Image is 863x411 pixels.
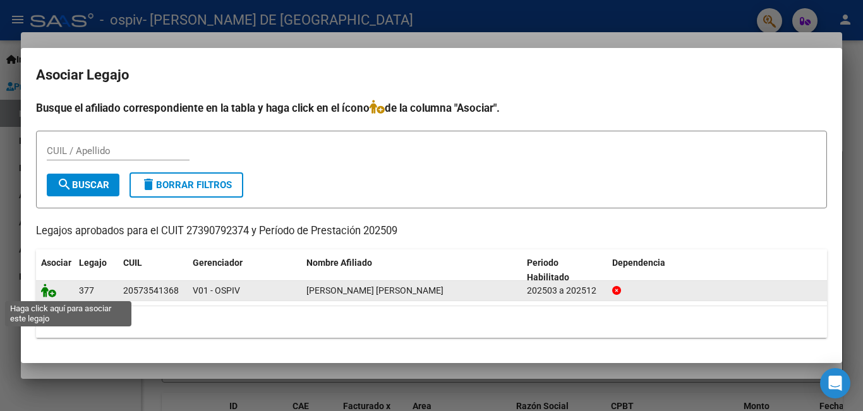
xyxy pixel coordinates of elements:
mat-icon: delete [141,177,156,192]
p: Legajos aprobados para el CUIT 27390792374 y Período de Prestación 202509 [36,223,827,239]
h4: Busque el afiliado correspondiente en la tabla y haga click en el ícono de la columna "Asociar". [36,100,827,116]
span: CUIL [123,258,142,268]
div: 1 registros [36,306,827,338]
span: V01 - OSPIV [193,285,240,295]
datatable-header-cell: CUIL [118,249,188,291]
span: Gerenciador [193,258,243,268]
span: Borrar Filtros [141,179,232,191]
datatable-header-cell: Dependencia [607,249,828,291]
span: 377 [79,285,94,295]
div: Open Intercom Messenger [820,368,850,398]
button: Buscar [47,174,119,196]
datatable-header-cell: Nombre Afiliado [301,249,522,291]
span: NIEVAS MERNES OSEIAS SAMUEL [306,285,444,295]
span: Nombre Afiliado [306,258,372,268]
div: 202503 a 202512 [527,283,602,298]
span: Dependencia [612,258,665,268]
datatable-header-cell: Legajo [74,249,118,291]
span: Asociar [41,258,71,268]
datatable-header-cell: Gerenciador [188,249,301,291]
span: Legajo [79,258,107,268]
datatable-header-cell: Asociar [36,249,74,291]
h2: Asociar Legajo [36,63,827,87]
span: Periodo Habilitado [527,258,569,282]
div: 20573541368 [123,283,179,298]
datatable-header-cell: Periodo Habilitado [522,249,607,291]
button: Borrar Filtros [130,172,243,198]
span: Buscar [57,179,109,191]
mat-icon: search [57,177,72,192]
